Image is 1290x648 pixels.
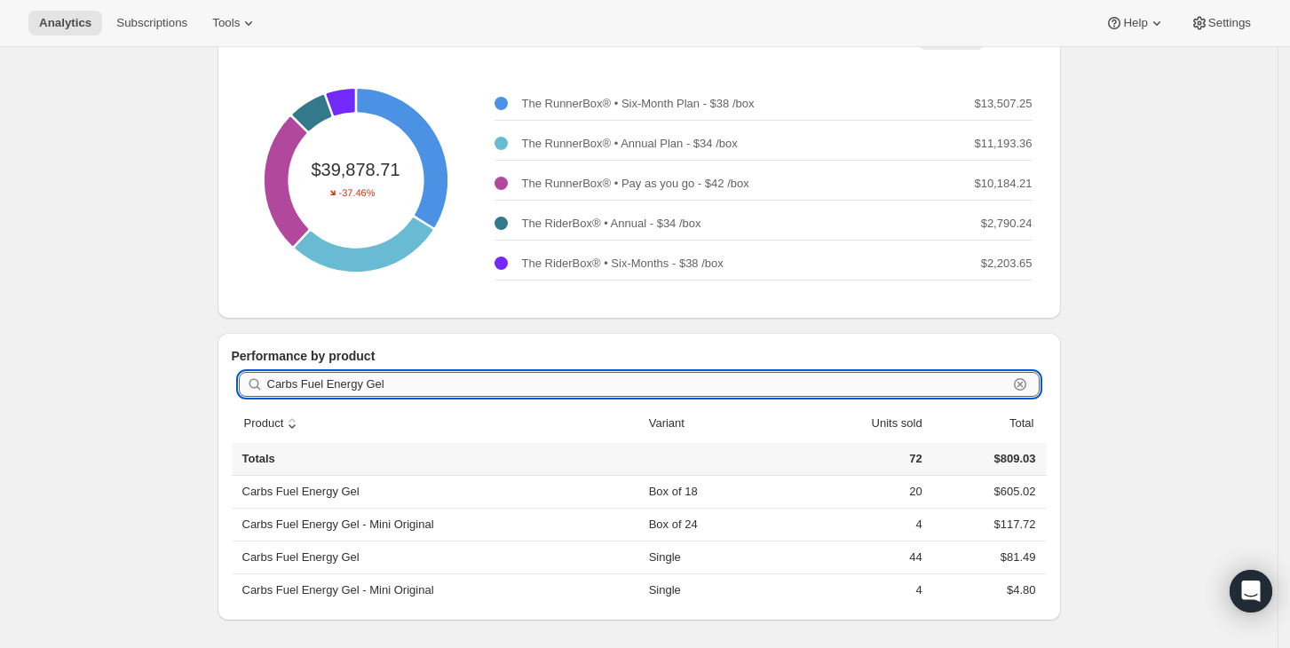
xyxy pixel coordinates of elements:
td: Single [644,541,771,573]
td: 20 [771,476,928,508]
p: The RunnerBox® • Annual Plan - $34 /box [522,135,738,153]
span: Tools [212,16,240,30]
span: Settings [1208,16,1251,30]
input: Search products [267,372,1008,397]
th: Carbs Fuel Energy Gel - Mini Original [232,573,644,606]
p: $11,193.36 [974,135,1032,153]
p: The RunnerBox® • Pay as you go - $42 /box [522,175,749,193]
td: 4 [771,573,928,606]
th: Carbs Fuel Energy Gel - Mini Original [232,508,644,541]
p: The RiderBox® • Six-Months - $38 /box [522,255,724,273]
button: Subscriptions [106,11,198,36]
td: Single [644,573,771,606]
div: Open Intercom Messenger [1230,570,1272,612]
span: Subscriptions [116,16,187,30]
td: Box of 24 [644,508,771,541]
td: Box of 18 [644,476,771,508]
span: Analytics [39,16,91,30]
button: Analytics [28,11,102,36]
td: 72 [771,443,928,476]
td: 44 [771,541,928,573]
p: $13,507.25 [974,95,1032,113]
p: The RiderBox® • Annual - $34 /box [522,215,701,233]
button: Total [989,407,1036,440]
span: Help [1123,16,1147,30]
td: $605.02 [928,476,1047,508]
button: sort ascending byProduct [241,407,305,440]
button: Help [1095,11,1175,36]
button: Settings [1180,11,1262,36]
td: $4.80 [928,573,1047,606]
td: 4 [771,508,928,541]
td: $81.49 [928,541,1047,573]
td: $809.03 [928,443,1047,476]
th: Carbs Fuel Energy Gel [232,476,644,508]
td: $117.72 [928,508,1047,541]
th: Carbs Fuel Energy Gel [232,541,644,573]
p: $2,790.24 [981,215,1033,233]
p: Performance by product [232,347,1047,365]
button: Tools [202,11,268,36]
p: $10,184.21 [974,175,1032,193]
th: Totals [232,443,644,476]
button: Variant [646,407,705,440]
p: $2,203.65 [981,255,1033,273]
button: Units sold [851,407,925,440]
p: The RunnerBox® • Six-Month Plan - $38 /box [522,95,755,113]
button: Clear [1011,375,1029,393]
